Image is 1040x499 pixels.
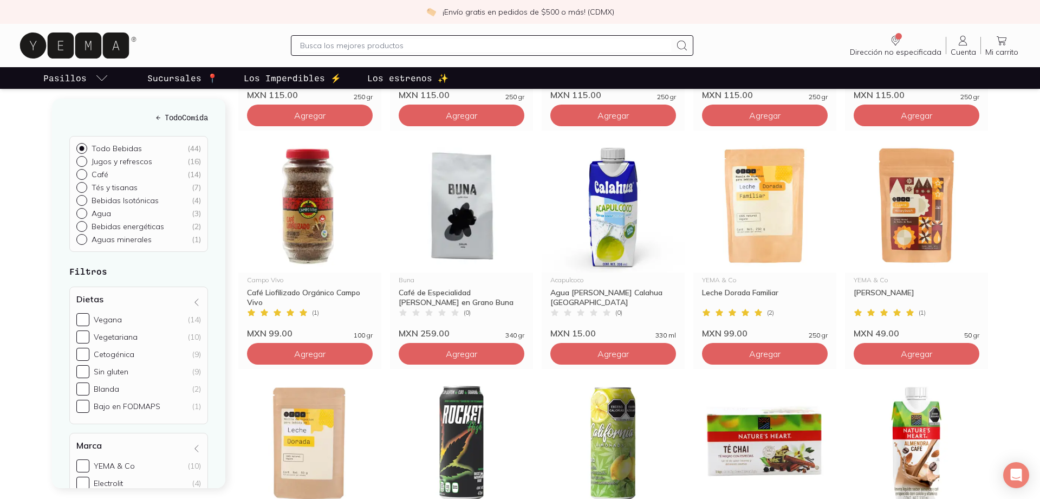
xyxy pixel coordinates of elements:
strong: Filtros [69,266,107,276]
p: Los estrenos ✨ [367,72,448,85]
a: Dirección no especificada [846,34,946,57]
span: MXN 115.00 [399,89,450,100]
span: 250 gr [505,94,524,100]
a: Cuenta [946,34,980,57]
span: MXN 15.00 [550,328,596,339]
input: Vegana(14) [76,313,89,326]
div: Café de Especialidad [PERSON_NAME] en Grano Buna [399,288,524,307]
input: Sin gluten(9) [76,365,89,378]
span: 250 gr [354,94,373,100]
img: Café Liofilizado Orgánico Campo Vivo [238,139,381,273]
img: Agua De Coco Natural Acapulcoco [542,139,685,273]
div: Blanda [94,384,119,394]
img: check [426,7,436,17]
p: Café [92,170,108,179]
p: Bebidas energéticas [92,222,164,231]
img: Café Dalia en Grano Buna [390,139,533,273]
span: 250 gr [809,94,828,100]
p: Tés y tisanas [92,183,138,192]
h5: ← Todo Comida [69,112,208,123]
span: Agregar [597,110,629,121]
p: Agua [92,209,111,218]
div: Campo Vivo [247,277,373,283]
span: Dirección no especificada [850,47,941,57]
div: YEMA & Co [854,277,979,283]
span: Agregar [749,110,781,121]
a: Sucursales 📍 [145,67,220,89]
span: Agregar [901,348,932,359]
a: Café Dalia en Grano BunaBunaCafé de Especialidad [PERSON_NAME] en Grano Buna(0)MXN 259.00340 gr [390,139,533,339]
a: Tisana HoneybushYEMA & Co[PERSON_NAME](1)MXN 49.0050 gr [845,139,988,339]
div: ( 1 ) [192,235,201,244]
div: Acapulcoco [550,277,676,283]
p: Los Imperdibles ⚡️ [244,72,341,85]
p: Jugos y refrescos [92,157,152,166]
p: Todo Bebidas [92,144,142,153]
span: Cuenta [951,47,976,57]
h4: Marca [76,440,102,451]
span: Agregar [901,110,932,121]
div: (2) [192,384,201,394]
a: Deliciosa mezcla de especias con propiedades antiinflamatorias y antioxidantes.YEMA & CoLeche Dor... [693,139,836,339]
span: 330 ml [655,332,676,339]
div: YEMA & Co [702,277,828,283]
span: ( 2 ) [767,309,774,316]
span: Mi carrito [985,47,1018,57]
div: ( 7 ) [192,183,201,192]
div: (1) [192,401,201,411]
button: Agregar [399,105,524,126]
div: (9) [192,349,201,359]
div: (9) [192,367,201,377]
button: Agregar [702,343,828,365]
div: (10) [188,461,201,471]
div: Vegana [94,315,122,325]
input: Blanda(2) [76,383,89,396]
span: 100 gr [354,332,373,339]
span: Agregar [294,110,326,121]
input: Vegetariana(10) [76,330,89,344]
span: MXN 115.00 [854,89,905,100]
span: 340 gr [505,332,524,339]
span: MXN 99.00 [247,328,292,339]
input: Electrolit(4) [76,477,89,490]
span: Agregar [294,348,326,359]
input: Bajo en FODMAPS(1) [76,400,89,413]
span: ( 0 ) [464,309,471,316]
span: 250 gr [960,94,979,100]
button: Agregar [247,343,373,365]
input: YEMA & Co(10) [76,459,89,472]
button: Agregar [702,105,828,126]
div: [PERSON_NAME] [854,288,979,307]
div: YEMA & Co [94,461,135,471]
div: Buna [399,277,524,283]
span: MXN 115.00 [550,89,601,100]
span: 50 gr [964,332,979,339]
div: Cetogénica [94,349,134,359]
span: Agregar [446,348,477,359]
span: ( 1 ) [312,309,319,316]
a: pasillo-todos-link [41,67,110,89]
input: Busca los mejores productos [300,39,671,52]
span: MXN 115.00 [702,89,753,100]
button: Agregar [247,105,373,126]
p: Pasillos [43,72,87,85]
span: ( 0 ) [615,309,622,316]
span: Agregar [446,110,477,121]
button: Agregar [854,105,979,126]
p: ¡Envío gratis en pedidos de $500 o más! (CDMX) [443,7,614,17]
div: ( 44 ) [187,144,201,153]
img: Tisana Honeybush [845,139,988,273]
span: Agregar [597,348,629,359]
div: ( 14 ) [187,170,201,179]
span: Agregar [749,348,781,359]
div: Electrolit [94,478,123,488]
div: Vegetariana [94,332,138,342]
div: Café Liofilizado Orgánico Campo Vivo [247,288,373,307]
div: Sin gluten [94,367,128,377]
div: ( 16 ) [187,157,201,166]
div: (10) [188,332,201,342]
div: ( 3 ) [192,209,201,218]
a: Café Liofilizado Orgánico Campo VivoCampo VivoCafé Liofilizado Orgánico Campo Vivo(1)MXN 99.00100 gr [238,139,381,339]
div: Bajo en FODMAPS [94,401,160,411]
img: Deliciosa mezcla de especias con propiedades antiinflamatorias y antioxidantes. [693,139,836,273]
